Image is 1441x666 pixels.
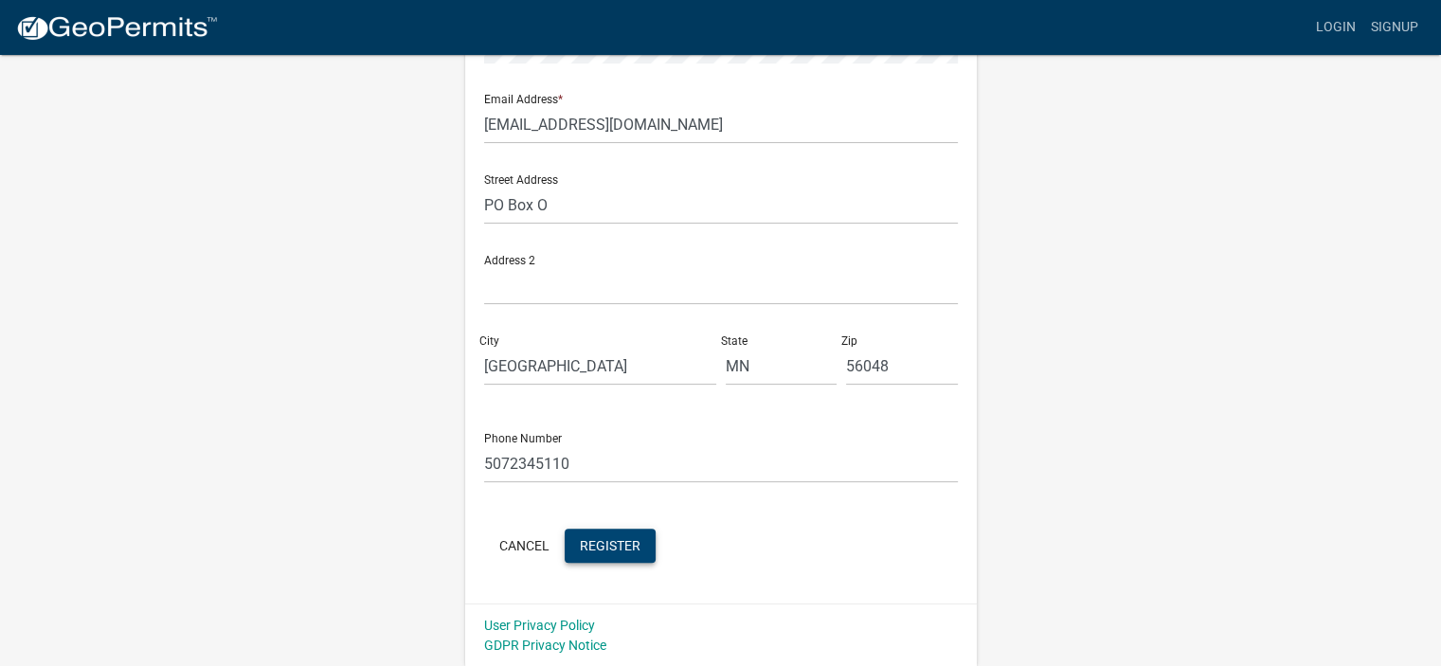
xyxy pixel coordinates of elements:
[484,638,606,653] a: GDPR Privacy Notice
[1363,9,1426,45] a: Signup
[484,529,565,563] button: Cancel
[580,537,640,552] span: Register
[565,529,656,563] button: Register
[1308,9,1363,45] a: Login
[484,618,595,633] a: User Privacy Policy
